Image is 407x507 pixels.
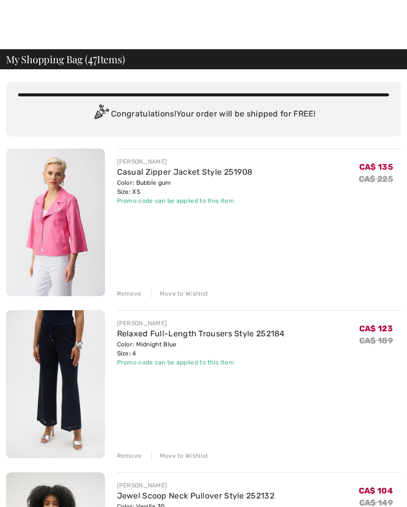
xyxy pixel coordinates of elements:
a: Relaxed Full-Length Trousers Style 252184 [117,329,285,338]
s: CA$ 189 [359,336,393,345]
div: Remove [117,451,142,460]
div: Congratulations! Your order will be shipped for FREE! [18,104,389,124]
a: Jewel Scoop Neck Pullover Style 252132 [117,491,274,500]
a: Casual Zipper Jacket Style 251908 [117,167,253,177]
span: CA$ 135 [359,162,393,172]
div: Color: Midnight Blue Size: 4 [117,340,285,358]
div: Remove [117,289,142,298]
span: My Shopping Bag ( Items) [6,54,125,64]
div: [PERSON_NAME] [117,481,274,490]
span: 47 [88,52,97,65]
div: [PERSON_NAME] [117,157,253,166]
div: Promo code can be applied to this item [117,358,285,367]
img: Casual Zipper Jacket Style 251908 [6,149,105,296]
s: CA$ 225 [359,174,393,184]
div: Move to Wishlist [151,451,209,460]
div: [PERSON_NAME] [117,319,285,328]
div: Move to Wishlist [151,289,209,298]
div: Color: Bubble gum Size: XS [117,178,253,196]
span: CA$ 123 [359,324,393,333]
span: CA$ 104 [359,486,393,495]
div: Promo code can be applied to this item [117,196,253,205]
img: Congratulation2.svg [91,104,111,124]
img: Relaxed Full-Length Trousers Style 252184 [6,310,105,458]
